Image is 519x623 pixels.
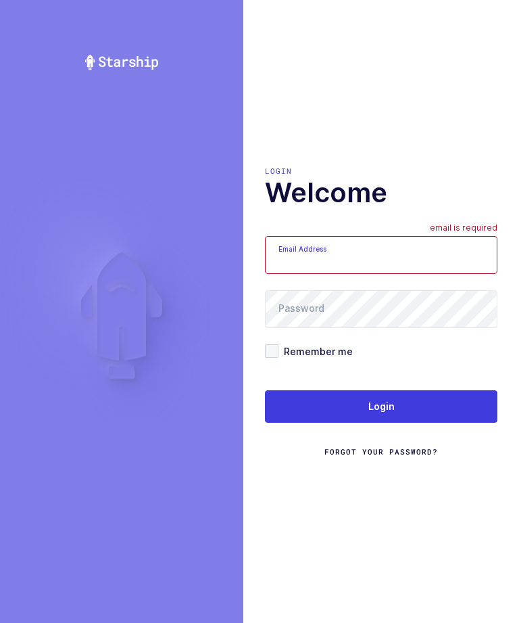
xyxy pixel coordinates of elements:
img: Starship [84,54,159,70]
h1: Welcome [265,177,497,209]
button: Login [265,390,497,423]
span: Remember me [278,345,353,358]
a: Forgot Your Password? [324,446,438,457]
input: Password [265,290,497,328]
div: Login [265,166,497,177]
div: email is required [430,223,497,236]
input: Email Address [265,236,497,274]
span: Login [368,400,395,413]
